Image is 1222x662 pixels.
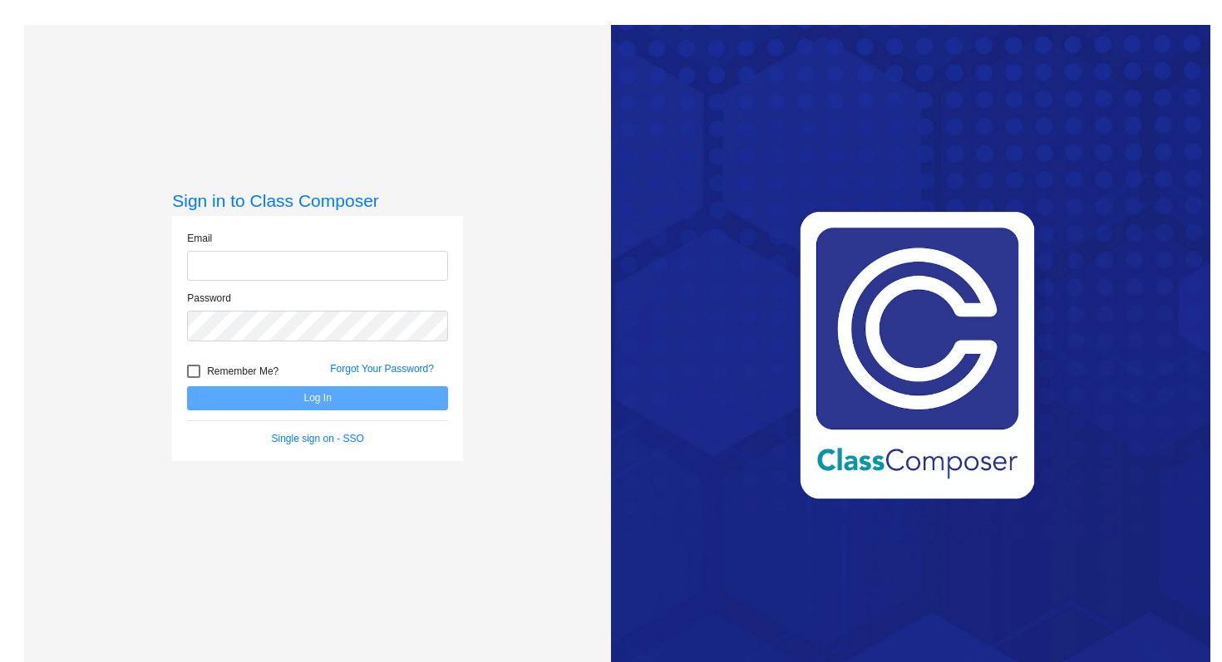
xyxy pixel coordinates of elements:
label: Email [187,231,212,246]
h3: Sign in to Class Composer [172,190,463,211]
button: Log In [187,386,448,410]
a: Single sign on - SSO [272,433,364,444]
label: Password [187,291,231,306]
a: Forgot Your Password? [330,363,434,375]
span: Remember Me? [207,361,278,381]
